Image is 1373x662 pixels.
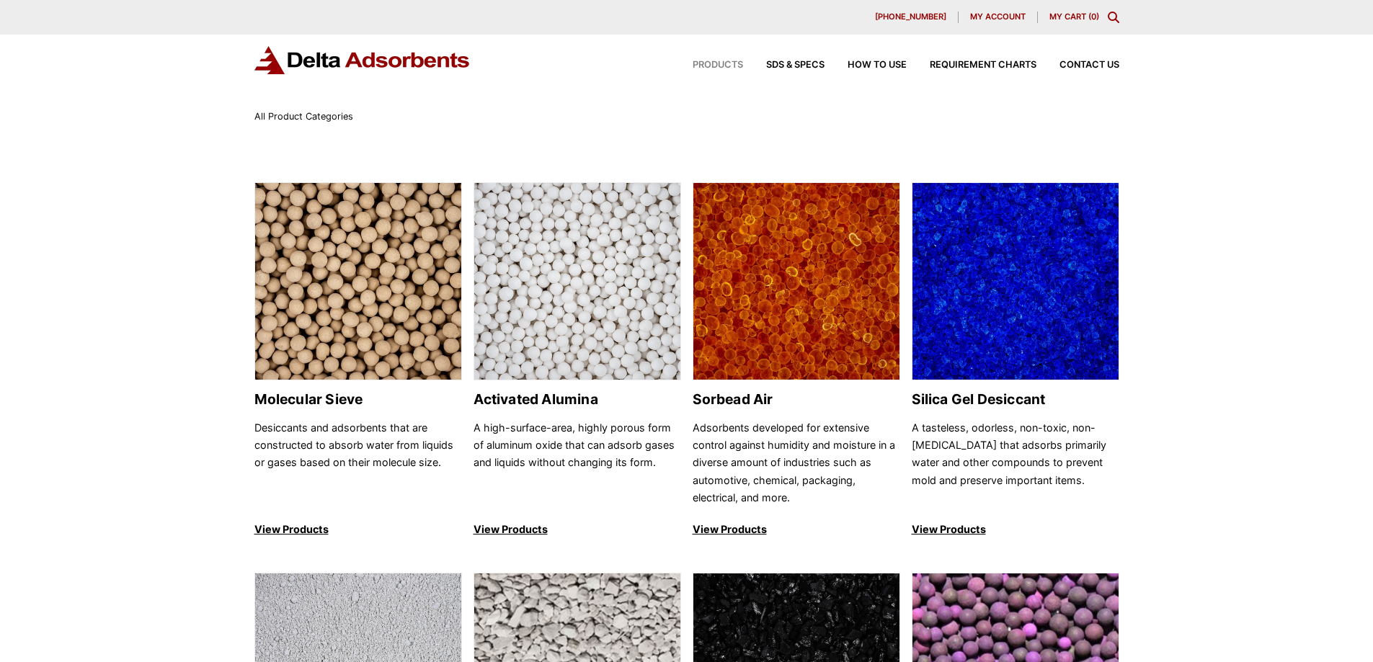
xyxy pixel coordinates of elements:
[474,391,681,408] h2: Activated Alumina
[848,61,907,70] span: How to Use
[474,521,681,538] p: View Products
[912,419,1119,507] p: A tasteless, odorless, non-toxic, non-[MEDICAL_DATA] that adsorbs primarily water and other compo...
[912,183,1119,381] img: Silica Gel Desiccant
[912,182,1119,539] a: Silica Gel Desiccant Silica Gel Desiccant A tasteless, odorless, non-toxic, non-[MEDICAL_DATA] th...
[1036,61,1119,70] a: Contact Us
[863,12,959,23] a: [PHONE_NUMBER]
[766,61,825,70] span: SDS & SPECS
[693,391,900,408] h2: Sorbead Air
[693,182,900,539] a: Sorbead Air Sorbead Air Adsorbents developed for extensive control against humidity and moisture ...
[930,61,1036,70] span: Requirement Charts
[1049,12,1099,22] a: My Cart (0)
[693,183,899,381] img: Sorbead Air
[254,391,462,408] h2: Molecular Sieve
[693,521,900,538] p: View Products
[254,182,462,539] a: Molecular Sieve Molecular Sieve Desiccants and adsorbents that are constructed to absorb water fr...
[743,61,825,70] a: SDS & SPECS
[1108,12,1119,23] div: Toggle Modal Content
[970,13,1026,21] span: My account
[959,12,1038,23] a: My account
[907,61,1036,70] a: Requirement Charts
[474,182,681,539] a: Activated Alumina Activated Alumina A high-surface-area, highly porous form of aluminum oxide tha...
[670,61,743,70] a: Products
[474,419,681,507] p: A high-surface-area, highly porous form of aluminum oxide that can adsorb gases and liquids witho...
[254,46,471,74] img: Delta Adsorbents
[255,183,461,381] img: Molecular Sieve
[254,419,462,507] p: Desiccants and adsorbents that are constructed to absorb water from liquids or gases based on the...
[1059,61,1119,70] span: Contact Us
[254,111,353,122] span: All Product Categories
[254,521,462,538] p: View Products
[912,521,1119,538] p: View Products
[825,61,907,70] a: How to Use
[474,183,680,381] img: Activated Alumina
[693,61,743,70] span: Products
[693,419,900,507] p: Adsorbents developed for extensive control against humidity and moisture in a diverse amount of i...
[875,13,946,21] span: [PHONE_NUMBER]
[912,391,1119,408] h2: Silica Gel Desiccant
[1091,12,1096,22] span: 0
